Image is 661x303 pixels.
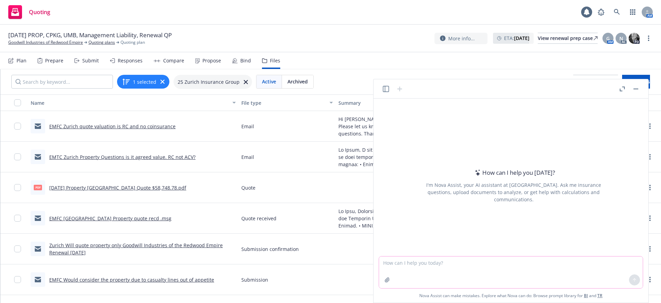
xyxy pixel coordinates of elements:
span: Copy logging email [573,78,618,85]
span: Lo Ipsum, D sit ametcon adipiscin, eli se doei tempor inc utlab et dolo magnaa: • Enim admini ven... [338,146,430,168]
a: more [646,153,654,161]
div: File type [241,99,325,107]
span: Archived [287,78,308,85]
span: Upload files [622,78,650,85]
a: more [646,122,654,130]
button: Summary [336,94,433,111]
button: More info... [434,33,487,44]
div: View renewal prep case [538,33,598,43]
span: pdf [34,185,42,190]
span: Submission [241,276,268,283]
input: Toggle Row Selected [14,184,21,191]
a: [DATE] Property [GEOGRAPHIC_DATA] Quote $58,748.78.pdf [49,184,186,191]
input: Toggle Row Selected [14,153,21,160]
button: Upload files [622,75,650,89]
div: Files [270,58,280,63]
div: Compare [163,58,184,63]
input: Toggle Row Selected [14,276,21,283]
div: Responses [118,58,143,63]
div: Submit [82,58,99,63]
input: Select all [14,99,21,106]
div: Prepare [45,58,63,63]
span: Active [262,78,276,85]
div: Propose [202,58,221,63]
a: EMFC Would consider the property due to casualty lines out of appetite [49,276,214,283]
img: photo [629,33,640,44]
a: EMFC [GEOGRAPHIC_DATA] Property quote recd .msg [49,215,171,222]
span: 25 Zurich Insurance Group [178,78,240,85]
span: Quote received [241,215,276,222]
input: Toggle Row Selected [14,245,21,252]
a: more [646,214,654,222]
span: Nova Assist can make mistakes. Explore what Nova can do: Browse prompt library for and [419,289,602,303]
input: Toggle Row Selected [14,123,21,130]
span: Lo Ipsu, Dolorsit am con adipisci elits doe Temporin Utlaboreet do Magnaal Enimad. • MINI, ve qui... [338,208,430,229]
div: Plan [17,58,27,63]
div: I'm Nova Assist, your AI assistant at [GEOGRAPHIC_DATA]. Ask me insurance questions, upload docum... [417,181,610,203]
span: Quoting [29,9,50,15]
button: Name [28,94,239,111]
span: More info... [448,35,475,42]
a: View renewal prep case [538,33,598,44]
button: 1 selected [122,78,156,86]
span: [DATE] PROP, CPKG, UMB, Management Liability, Renewal QP [8,31,172,39]
a: Quoting plans [88,39,115,46]
span: Quote [241,184,255,191]
span: Quoting plan [120,39,145,46]
input: Toggle Row Selected [14,215,21,222]
div: Name [31,99,228,107]
a: EMTC Zurich Property Questions is it agreed value. RC not ACV? [49,154,196,160]
a: more [646,183,654,192]
span: Hi [PERSON_NAME], See below in red. Please let us know if there are any questions. Thank you, [PE... [338,115,430,137]
span: G [606,35,610,42]
a: more [646,245,654,253]
a: Goodwill Industries of Redwood Empire [8,39,83,46]
a: TR [597,293,602,299]
div: Bind [240,58,251,63]
span: Email [241,153,254,161]
span: ETA : [504,34,529,42]
a: Switch app [626,5,640,19]
input: Search by keyword... [11,75,113,89]
button: File type [239,94,336,111]
a: Quoting [6,2,53,22]
a: Zurich Will quote property only Goodwill Industries of the Redwood Empire Renewal [DATE] [49,242,223,256]
a: more [646,275,654,284]
span: Submission confirmation [241,245,299,253]
strong: [DATE] [514,35,529,41]
a: more [644,34,653,42]
a: Report a Bug [594,5,608,19]
a: Search [610,5,624,19]
div: Summary [338,99,422,107]
button: Copy logging email [573,75,618,89]
a: BI [584,293,588,299]
a: EMFC Zurich quote valuation is RC and no coinsurance [49,123,176,130]
div: How can I help you [DATE]? [473,168,555,177]
span: Email [241,123,254,130]
span: N [619,35,623,42]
